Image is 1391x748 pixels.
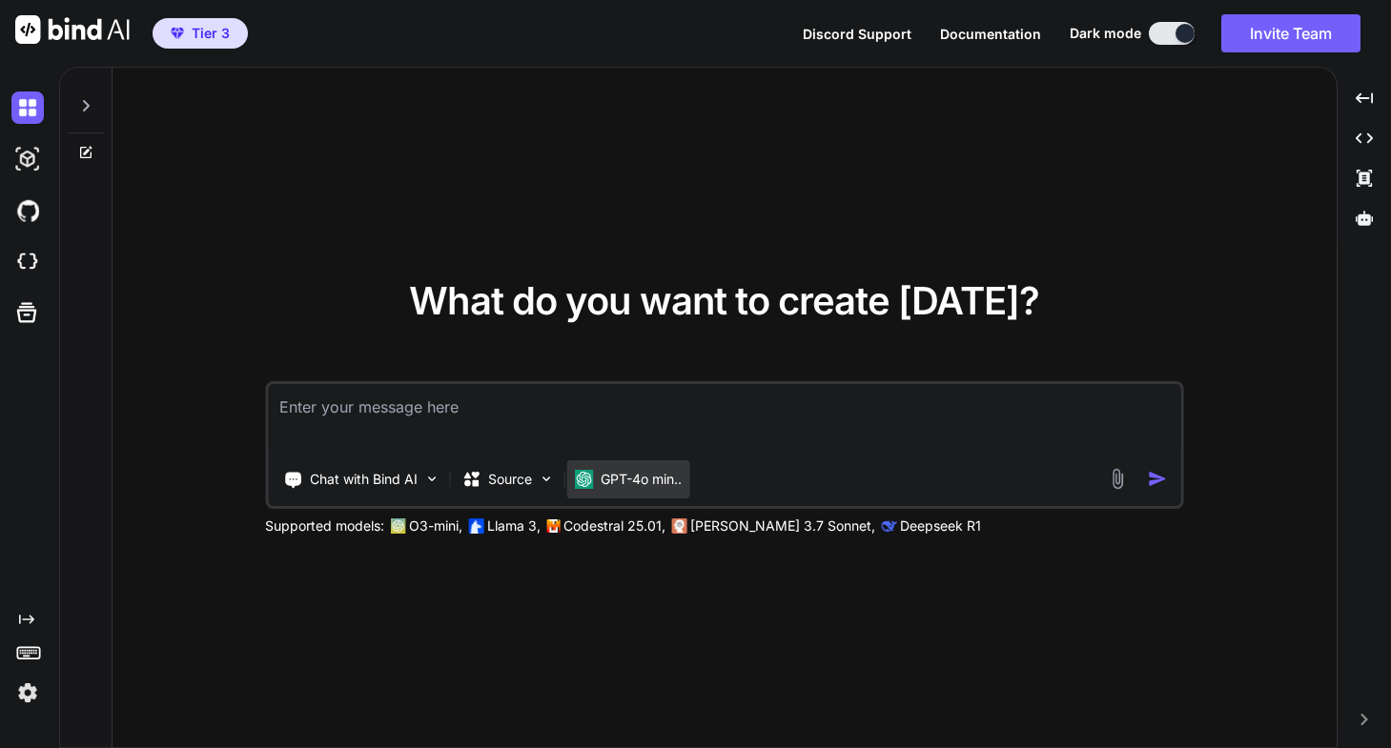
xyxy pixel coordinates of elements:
[940,26,1041,42] span: Documentation
[409,516,462,536] p: O3-mini,
[803,24,911,44] button: Discord Support
[11,194,44,227] img: githubDark
[671,518,686,534] img: claude
[11,143,44,175] img: darkAi-studio
[11,91,44,124] img: darkChat
[265,516,384,536] p: Supported models:
[546,519,560,533] img: Mistral-AI
[488,470,532,489] p: Source
[1106,468,1128,490] img: attachment
[1147,469,1167,489] img: icon
[409,277,1039,324] span: What do you want to create [DATE]?
[171,28,184,39] img: premium
[423,471,440,487] img: Pick Tools
[574,470,593,489] img: GPT-4o mini
[310,470,418,489] p: Chat with Bind AI
[487,516,541,536] p: Llama 3,
[940,24,1041,44] button: Documentation
[192,24,230,43] span: Tier 3
[1221,14,1360,52] button: Invite Team
[881,518,896,534] img: claude
[900,516,981,536] p: Deepseek R1
[563,516,665,536] p: Codestral 25.01,
[538,471,554,487] img: Pick Models
[803,26,911,42] span: Discord Support
[468,518,483,534] img: Llama2
[153,18,248,49] button: premiumTier 3
[390,518,405,534] img: GPT-4
[601,470,682,489] p: GPT-4o min..
[1070,24,1141,43] span: Dark mode
[11,677,44,709] img: settings
[690,516,875,536] p: [PERSON_NAME] 3.7 Sonnet,
[11,246,44,278] img: cloudideIcon
[15,15,130,44] img: Bind AI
